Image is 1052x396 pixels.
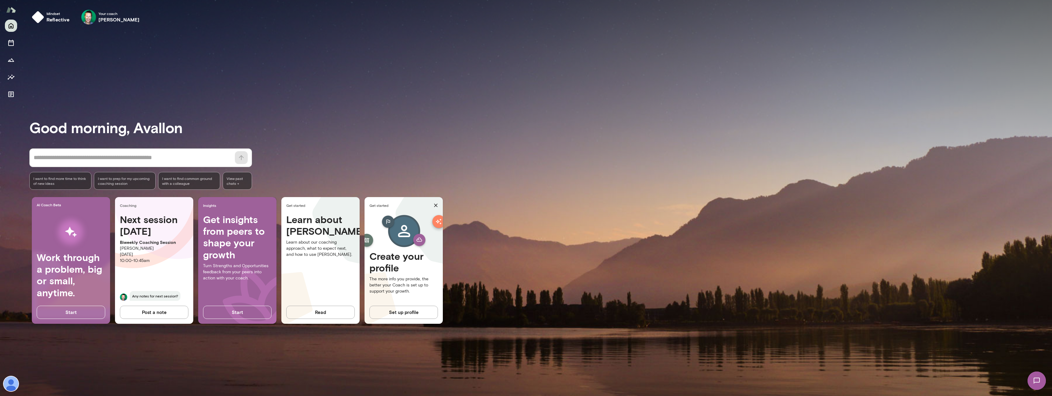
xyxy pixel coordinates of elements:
span: Get started [286,203,357,208]
p: Turn Strengths and Opportunities feedback from your peers into action with your coach. [203,263,272,281]
h4: Work through a problem, big or small, anytime. [37,252,105,299]
img: Brian Lawrence [81,10,96,24]
div: I want to find more time to think of new ideas [29,172,91,190]
span: Mindset [46,11,70,16]
h3: Good morning, Avallon [29,119,1052,136]
h4: Next session [DATE] [120,214,188,237]
span: I want to find more time to think of new ideas [33,176,87,186]
div: I want to prep for my upcoming coaching session [94,172,156,190]
button: Home [5,20,17,32]
h4: Create your profile [369,250,438,274]
h4: Get insights from peers to shape your growth [203,214,272,261]
button: Post a note [120,306,188,319]
img: Brian [120,293,127,301]
button: Growth Plan [5,54,17,66]
img: Avallon Azevedo [4,376,18,391]
h6: [PERSON_NAME] [98,16,140,23]
h4: Learn about [PERSON_NAME] [286,214,355,237]
span: Insights [203,203,274,208]
img: AI Workflows [44,213,98,252]
button: Read [286,306,355,319]
img: Create profile [372,214,435,250]
button: Mindsetreflective [29,7,75,27]
button: Sessions [5,37,17,49]
span: I want to prep for my upcoming coaching session [98,176,152,186]
span: I want to find common ground with a colleague [162,176,216,186]
span: AI Coach Beta [37,202,108,207]
p: Biweekly Coaching Session [120,239,188,245]
button: Documents [5,88,17,100]
button: Start [37,306,105,319]
div: I want to find common ground with a colleague [158,172,220,190]
button: Insights [5,71,17,83]
h6: reflective [46,16,70,23]
span: Coaching [120,203,191,208]
p: Learn about our coaching approach, what to expect next, and how to use [PERSON_NAME]. [286,239,355,258]
p: [DATE] [120,252,188,258]
img: mindset [32,11,44,23]
p: The more info you provide, the better your Coach is set up to support your growth. [369,276,438,294]
p: 10:00 - 10:45am [120,258,188,264]
div: Brian LawrenceYour coach[PERSON_NAME] [77,7,144,27]
span: Any notes for next session? [130,291,180,301]
span: View past chats -> [223,172,252,190]
button: Set up profile [369,306,438,319]
span: Your coach [98,11,140,16]
img: Mento [6,4,16,16]
span: Get started [369,203,431,208]
p: [PERSON_NAME] [120,245,188,252]
button: Start [203,306,272,319]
